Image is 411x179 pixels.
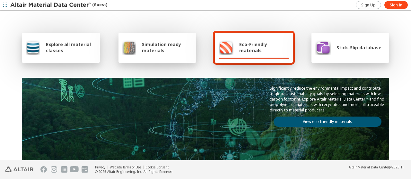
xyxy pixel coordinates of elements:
a: Privacy [95,165,105,169]
span: Explore all material classes [46,41,96,53]
img: Simulation ready materials [122,40,136,55]
a: Sign In [384,1,408,9]
span: Sign Up [361,3,376,8]
a: View eco-friendly materials [274,117,381,127]
span: Sign In [390,3,402,8]
a: Sign Up [356,1,381,9]
p: Significantly reduce the environmental impact and contribute to global sustainability goals by se... [270,85,385,113]
img: Stick-Slip database [315,40,331,55]
span: Simulation ready materials [142,41,192,53]
span: Eco-Friendly materials [239,41,289,53]
div: © 2025 Altair Engineering, Inc. All Rights Reserved. [95,169,173,174]
img: Altair Engineering [5,167,33,172]
a: Website Terms of Use [110,165,141,169]
span: Altair Material Data Center [349,165,389,169]
img: Eco-Friendly materials [219,40,233,55]
div: (v2025.1) [349,165,403,169]
a: Cookie Consent [145,165,169,169]
img: Altair Material Data Center [10,2,92,8]
span: Stick-Slip database [337,45,381,51]
div: (Guest) [10,2,107,8]
img: Explore all material classes [26,40,40,55]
